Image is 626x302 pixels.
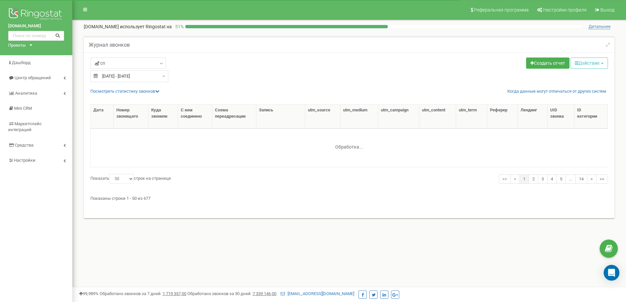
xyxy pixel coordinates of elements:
[95,60,105,66] span: сп
[574,105,608,128] th: ID категории
[109,174,134,184] select: Показатьстрок на странице
[499,174,511,184] a: <<
[90,174,171,184] label: Показать строк на странице
[178,105,213,128] th: С кем соединено
[15,91,37,96] span: Аналитика
[84,23,172,30] p: [DOMAIN_NAME]
[172,23,185,30] p: 51 %
[89,42,130,48] h5: Журнал звонков
[256,105,305,128] th: Запись
[149,105,178,128] th: Куда звонили
[12,60,31,65] span: Дашборд
[8,121,42,132] span: Маркетплейс интеграций
[120,24,172,29] span: использует Ringostat на
[456,105,487,128] th: utm_term
[212,105,256,128] th: Схема переадресации
[600,7,614,12] span: Выход
[163,291,186,296] u: 1 719 357,00
[340,105,378,128] th: utm_medium
[305,105,340,128] th: utm_source
[507,88,606,95] a: Когда данные могут отличаться от других систем
[474,7,529,12] span: Реферальная программа
[538,174,547,184] a: 3
[90,58,166,69] a: сп
[526,58,569,69] a: Создать отчет
[14,158,35,163] span: Настройки
[570,58,608,69] button: Действие
[90,193,608,202] div: Показаны строки 1 - 50 из 677
[308,139,390,149] div: Обработка...
[8,31,64,41] input: Поиск по номеру
[518,105,548,128] th: Лендинг
[79,291,99,296] span: 99,989%
[114,105,149,128] th: Номер звонящего
[91,105,114,128] th: Дата
[487,105,518,128] th: Реферер
[281,291,354,296] a: [EMAIL_ADDRESS][DOMAIN_NAME]
[587,174,596,184] a: >
[547,105,574,128] th: UID звонка
[90,89,159,94] a: Посмотреть cтатистику звонков
[8,23,64,29] a: [DOMAIN_NAME]
[100,291,186,296] span: Обработано звонков за 7 дней :
[510,174,520,184] a: <
[187,291,276,296] span: Обработано звонков за 30 дней :
[575,174,587,184] a: 14
[604,265,619,281] div: Open Intercom Messenger
[543,7,587,12] span: Настройки профиля
[8,7,64,23] img: Ringostat logo
[596,174,608,184] a: >>
[419,105,456,128] th: utm_content
[529,174,538,184] a: 2
[253,291,276,296] u: 7 339 146,00
[520,174,529,184] a: 1
[556,174,566,184] a: 5
[547,174,557,184] a: 4
[378,105,419,128] th: utm_campaign
[14,75,51,80] span: Центр обращений
[566,174,576,184] a: …
[589,24,611,29] span: Детальнее
[15,143,34,148] span: Средства
[8,42,26,49] div: Проекты
[14,106,32,111] span: Mini CRM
